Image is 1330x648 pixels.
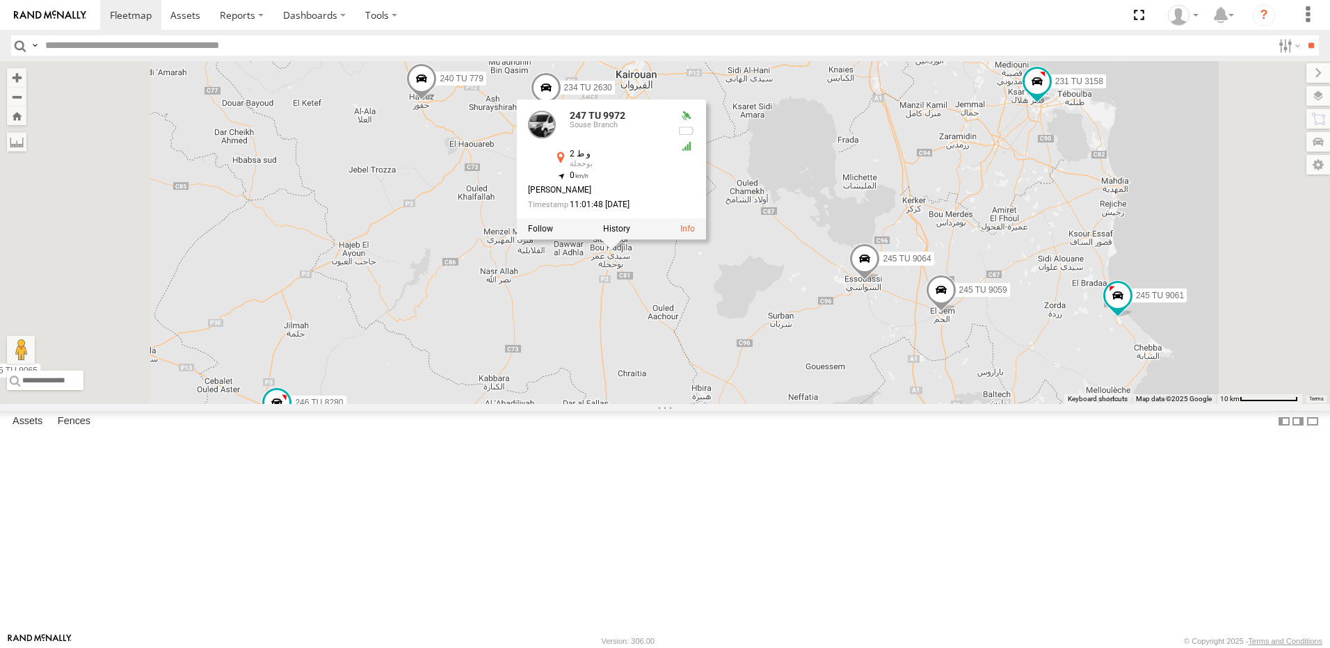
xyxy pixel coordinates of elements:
[603,224,630,234] label: View Asset History
[678,111,695,122] div: Valid GPS Fix
[7,87,26,106] button: Zoom out
[570,170,588,180] span: 0
[570,160,667,168] div: بوحجلة
[528,111,556,138] a: View Asset Details
[1306,411,1320,431] label: Hide Summary Table
[1309,396,1324,402] a: Terms (opens in new tab)
[1055,76,1103,86] span: 231 TU 3158
[1249,637,1322,645] a: Terms and Conditions
[29,35,40,56] label: Search Query
[1068,394,1128,404] button: Keyboard shortcuts
[7,68,26,87] button: Zoom in
[1136,395,1212,403] span: Map data ©2025 Google
[570,121,667,129] div: Souse Branch
[1163,5,1203,26] div: Nejah Benkhalifa
[51,412,97,431] label: Fences
[1184,637,1322,645] div: © Copyright 2025 -
[440,73,483,83] span: 240 TU 779
[14,10,86,20] img: rand-logo.svg
[1306,155,1330,175] label: Map Settings
[602,637,655,645] div: Version: 306.00
[1291,411,1305,431] label: Dock Summary Table to the Right
[7,132,26,152] label: Measure
[6,412,49,431] label: Assets
[680,224,695,234] a: View Asset Details
[528,224,553,234] label: Realtime tracking of Asset
[1277,411,1291,431] label: Dock Summary Table to the Left
[570,149,667,159] div: و ط 2
[570,110,625,121] a: 247 TU 9972
[564,83,612,92] span: 234 TU 2630
[528,200,667,209] div: Date/time of location update
[8,634,72,648] a: Visit our Website
[7,106,26,125] button: Zoom Home
[1253,4,1275,26] i: ?
[1273,35,1303,56] label: Search Filter Options
[883,254,931,264] span: 245 TU 9064
[1136,290,1184,300] span: 245 TU 9061
[678,140,695,152] div: GSM Signal = 5
[528,186,667,195] div: [PERSON_NAME]
[959,284,1007,294] span: 245 TU 9059
[678,125,695,136] div: No battery health information received from this device.
[1220,395,1240,403] span: 10 km
[7,336,35,364] button: Drag Pegman onto the map to open Street View
[295,398,343,407] span: 246 TU 8280
[1216,394,1302,404] button: Map Scale: 10 km per 80 pixels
